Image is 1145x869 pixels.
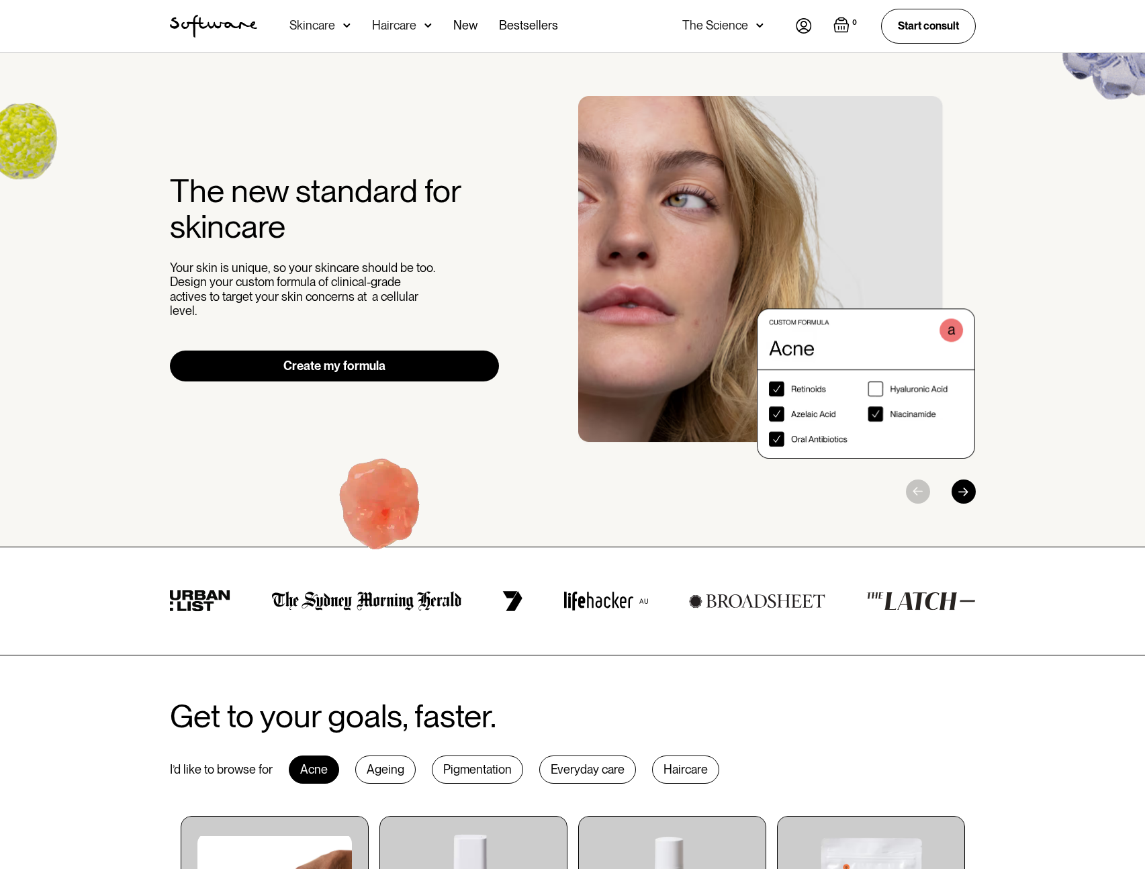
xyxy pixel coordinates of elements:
[170,698,496,734] h2: Get to your goals, faster.
[689,594,825,608] img: broadsheet logo
[289,756,339,784] div: Acne
[652,756,719,784] div: Haircare
[756,19,764,32] img: arrow down
[952,479,976,504] div: Next slide
[372,19,416,32] div: Haircare
[297,427,465,592] img: Hydroquinone (skin lightening agent)
[355,756,416,784] div: Ageing
[578,96,976,459] div: 1 / 3
[833,17,860,36] a: Open empty cart
[682,19,748,32] div: The Science
[881,9,976,43] a: Start consult
[170,15,257,38] a: home
[272,591,462,611] img: the Sydney morning herald logo
[424,19,432,32] img: arrow down
[170,590,231,612] img: urban list logo
[432,756,523,784] div: Pigmentation
[563,591,648,611] img: lifehacker logo
[343,19,351,32] img: arrow down
[170,15,257,38] img: Software Logo
[866,592,975,610] img: the latch logo
[170,762,273,777] div: I’d like to browse for
[850,17,860,29] div: 0
[289,19,335,32] div: Skincare
[539,756,636,784] div: Everyday care
[170,261,439,318] p: Your skin is unique, so your skincare should be too. Design your custom formula of clinical-grade...
[170,173,500,244] h2: The new standard for skincare
[170,351,500,381] a: Create my formula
